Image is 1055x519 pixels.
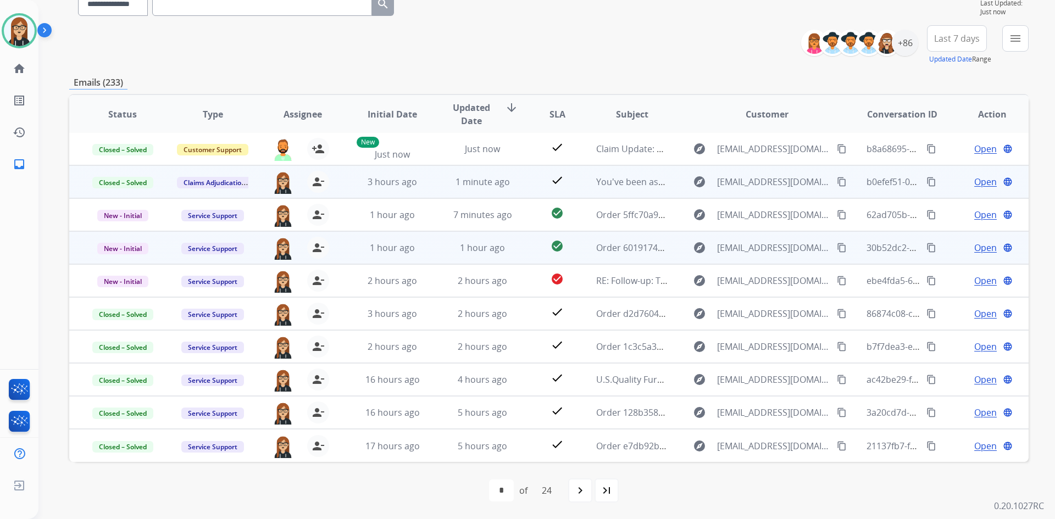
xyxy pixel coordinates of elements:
span: [EMAIL_ADDRESS][DOMAIN_NAME] [717,274,830,287]
mat-icon: language [1003,276,1013,286]
span: [EMAIL_ADDRESS][DOMAIN_NAME] [717,340,830,353]
mat-icon: content_copy [926,441,936,451]
span: Service Support [181,309,244,320]
span: 3a20cd7d-a08d-496d-9b0e-00bca974a12b [867,406,1039,418]
p: New [357,137,379,148]
mat-icon: explore [693,406,706,419]
div: +86 [892,30,918,56]
span: Open [974,373,997,386]
span: b0efef51-0427-4c05-9048-698ffd9baf35 [867,176,1026,188]
mat-icon: content_copy [926,243,936,253]
mat-icon: language [1003,210,1013,220]
span: New - Initial [97,276,148,287]
img: agent-avatar [272,401,294,425]
span: [EMAIL_ADDRESS][DOMAIN_NAME] [717,241,830,254]
span: Open [974,274,997,287]
mat-icon: person_remove [312,175,325,188]
span: b7f7dea3-e53f-411d-acd5-e0c5dbb397c0 [867,341,1034,353]
span: Initial Date [368,108,417,121]
span: Just now [375,148,410,160]
button: Last 7 days [927,25,987,52]
mat-icon: content_copy [926,210,936,220]
mat-icon: content_copy [837,309,847,319]
mat-icon: language [1003,309,1013,319]
mat-icon: person_remove [312,373,325,386]
span: 2 hours ago [458,275,507,287]
mat-icon: check [551,438,564,451]
img: agent-avatar [272,270,294,293]
span: SLA [549,108,565,121]
span: Open [974,439,997,453]
span: [EMAIL_ADDRESS][DOMAIN_NAME] [717,175,830,188]
span: Service Support [181,210,244,221]
span: 16 hours ago [365,406,420,418]
mat-icon: inbox [13,158,26,171]
mat-icon: explore [693,307,706,320]
span: Service Support [181,408,244,419]
mat-icon: content_copy [926,342,936,351]
mat-icon: menu [1009,32,1022,45]
mat-icon: content_copy [837,144,847,154]
span: Order d2d76041-c012-4740-84c9-e4bb9a3f032c [596,308,791,320]
span: [EMAIL_ADDRESS][DOMAIN_NAME] [717,142,830,155]
mat-icon: navigate_next [574,484,587,497]
img: agent-avatar [272,435,294,458]
mat-icon: check [551,305,564,319]
span: 1 minute ago [456,176,510,188]
mat-icon: content_copy [837,210,847,220]
mat-icon: person_remove [312,241,325,254]
mat-icon: person_add [312,142,325,155]
div: of [519,484,527,497]
span: Closed – Solved [92,309,153,320]
span: 16 hours ago [365,373,420,386]
p: 0.20.1027RC [994,499,1044,512]
span: Open [974,241,997,254]
span: 17 hours ago [365,440,420,452]
mat-icon: explore [693,142,706,155]
img: agent-avatar [272,138,294,161]
img: agent-avatar [272,237,294,260]
span: Service Support [181,276,244,287]
span: Just now [980,8,1029,16]
mat-icon: last_page [600,484,613,497]
span: Service Support [181,441,244,453]
mat-icon: check [551,371,564,384]
mat-icon: content_copy [837,243,847,253]
span: Service Support [181,243,244,254]
span: Customer Support [177,144,248,155]
img: agent-avatar [272,336,294,359]
th: Action [939,95,1029,133]
span: Order 128b3584-5c62-4e2f-9a5a-627ddabade6f [596,406,790,418]
span: Service Support [181,342,244,353]
span: 7 minutes ago [453,209,512,221]
mat-icon: home [13,62,26,75]
mat-icon: person_remove [312,307,325,320]
mat-icon: content_copy [926,144,936,154]
span: 2 hours ago [368,275,417,287]
span: Order e7db92b5-a381-476b-a77e-583c15f2c799 [596,440,791,452]
mat-icon: explore [693,439,706,453]
span: 62ad705b-a272-4ca2-a2f3-6bda6841d2ed [867,209,1036,221]
span: Open [974,142,997,155]
span: 1 hour ago [370,242,415,254]
span: Claims Adjudication [177,177,252,188]
span: Claim Update: Parts ordered for repair [596,143,757,155]
span: Subject [616,108,648,121]
mat-icon: content_copy [837,375,847,384]
mat-icon: content_copy [926,375,936,384]
mat-icon: check_circle [551,239,564,253]
mat-icon: arrow_downward [505,101,518,114]
span: Closed – Solved [92,441,153,453]
mat-icon: content_copy [926,408,936,417]
span: 21137fb7-f56d-47e2-9fbf-1ad6401db42d [867,440,1031,452]
span: [EMAIL_ADDRESS][DOMAIN_NAME] [717,307,830,320]
span: 2 hours ago [368,341,417,353]
mat-icon: explore [693,274,706,287]
mat-icon: check [551,174,564,187]
mat-icon: language [1003,441,1013,451]
mat-icon: content_copy [837,276,847,286]
span: New - Initial [97,243,148,254]
span: b8a68695-bf1f-4000-b2f8-1518ef8eb3ff [867,143,1025,155]
span: Last 7 days [934,36,980,41]
span: Order 1c3c5a3a-b613-45cd-bf5d-b6a2a4eacda7 [596,341,791,353]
